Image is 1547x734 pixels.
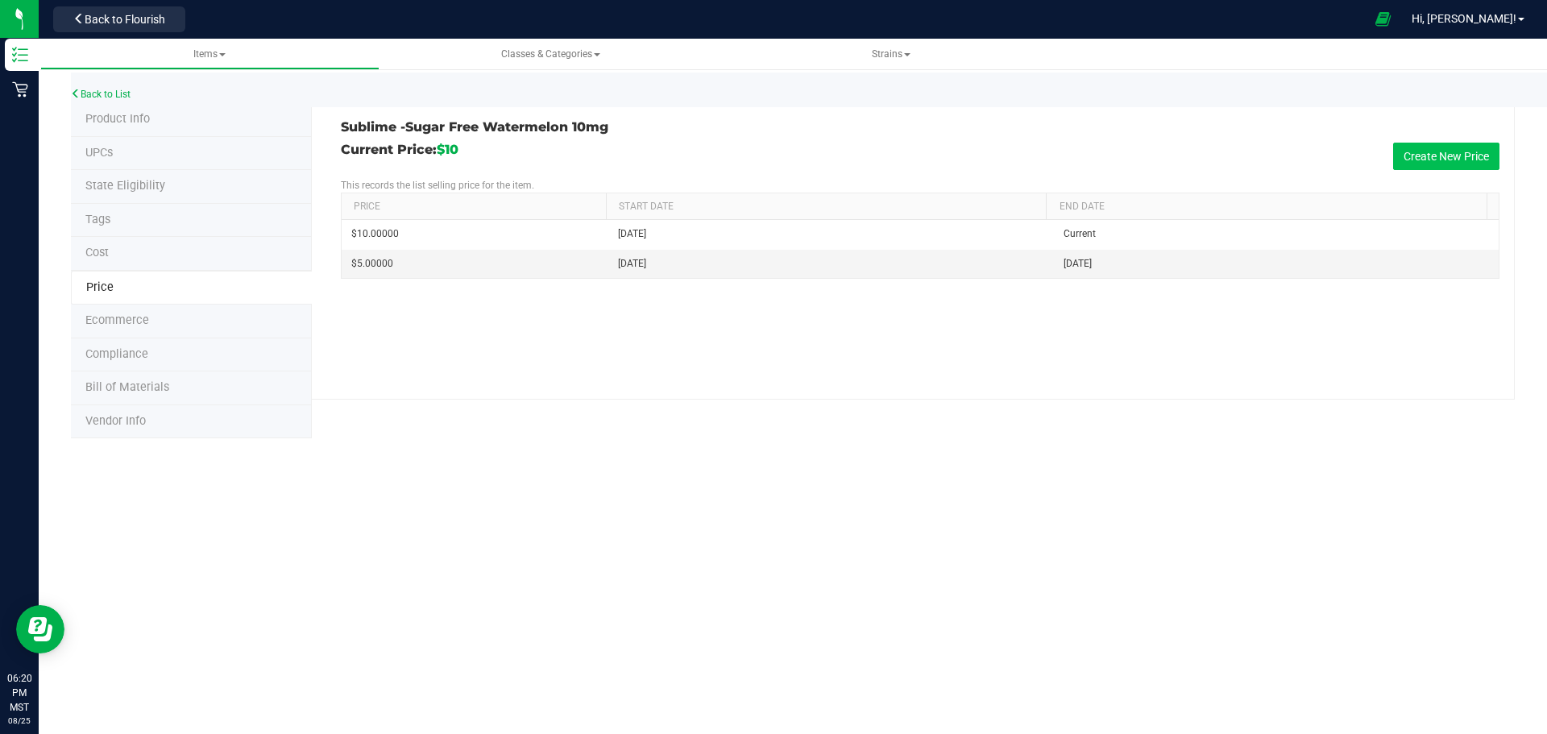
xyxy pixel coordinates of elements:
[71,89,131,100] a: Back to List
[1412,12,1516,25] span: Hi, [PERSON_NAME]!
[1064,256,1092,272] span: [DATE]
[606,193,1047,221] th: Start Date
[85,146,113,160] span: Tag
[341,120,908,135] h3: Sublime -Sugar Free Watermelon 10mg
[7,715,31,727] p: 08/25
[341,178,1499,193] p: This records the list selling price for the item.
[53,6,185,32] button: Back to Flourish
[85,13,165,26] span: Back to Flourish
[351,256,393,272] span: $5.00000
[85,313,149,327] span: Ecommerce
[7,671,31,715] p: 06:20 PM MST
[85,179,165,193] span: Tag
[16,605,64,653] iframe: Resource center
[85,414,146,428] span: Vendor Info
[12,81,28,97] inline-svg: Retail
[85,380,169,394] span: Bill of Materials
[1046,193,1487,221] th: End Date
[618,226,646,242] span: [DATE]
[86,280,114,294] span: Price
[1064,226,1096,242] span: Current
[1365,3,1401,35] span: Open Ecommerce Menu
[85,347,148,361] span: Compliance
[618,256,646,272] span: [DATE]
[351,226,399,242] span: $10.00000
[437,142,458,157] span: $10
[85,213,110,226] span: Tag
[501,48,600,60] span: Classes & Categories
[85,112,150,126] span: Product Info
[342,193,606,221] th: Price
[872,48,910,60] span: Strains
[193,48,226,60] span: Items
[1393,143,1499,170] button: Create New Price
[85,246,109,259] span: Cost
[12,47,28,63] inline-svg: Inventory
[341,143,458,170] h3: Current Price:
